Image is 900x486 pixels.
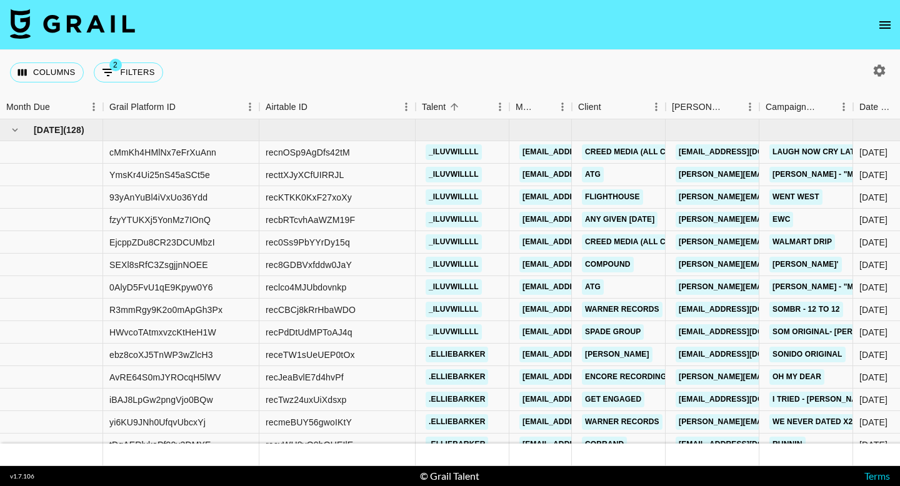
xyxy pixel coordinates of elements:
div: ebz8coXJ5TnWP3wZlcH3 [109,349,213,361]
a: [PERSON_NAME][EMAIL_ADDRESS][DOMAIN_NAME] [676,369,879,385]
a: _iluvwillll [426,257,482,272]
a: went west [769,189,822,205]
button: Sort [176,98,193,116]
div: Booker [666,95,759,119]
button: Menu [241,97,259,116]
span: [DATE] [34,124,63,136]
a: .elliebarker [426,437,488,452]
a: [PERSON_NAME] [582,347,652,362]
div: 7/9/2025 [859,236,887,249]
span: 2 [109,59,122,71]
a: _iluvwillll [426,234,482,250]
div: recnOSp9AgDfs42tM [266,146,350,159]
button: Menu [84,97,103,116]
div: EjcppZDu8CR23DCUMbzI [109,236,215,249]
button: Menu [647,97,666,116]
a: Warner Records [582,302,662,317]
a: .elliebarker [426,347,488,362]
div: 7/23/2025 [859,394,887,406]
div: iBAJ8LpGw2pngVjo0BQw [109,394,213,406]
a: [EMAIL_ADDRESS][DOMAIN_NAME] [519,414,659,430]
a: [EMAIL_ADDRESS][DOMAIN_NAME] [676,392,816,407]
div: 7/9/2025 [859,146,887,159]
a: [PERSON_NAME][EMAIL_ADDRESS][DOMAIN_NAME] [676,212,879,227]
div: © Grail Talent [420,470,479,482]
a: Creed Media (All Campaigns) [582,234,712,250]
div: Talent [416,95,509,119]
div: 0AlyD5FvU1qE9Kpyw0Y6 [109,281,213,294]
a: [PERSON_NAME][EMAIL_ADDRESS][DOMAIN_NAME] [676,257,879,272]
div: R3mmRgy9K2o0mApGh3Px [109,304,222,316]
div: 6/9/2025 [859,349,887,361]
a: _iluvwillll [426,324,482,340]
button: Menu [491,97,509,116]
div: 93yAnYuBl4iVxUo36Ydd [109,191,207,204]
div: Campaign (Type) [759,95,853,119]
a: [PERSON_NAME][EMAIL_ADDRESS][DOMAIN_NAME] [676,234,879,250]
button: Sort [817,98,834,116]
a: [EMAIL_ADDRESS][DOMAIN_NAME] [676,437,816,452]
a: Terms [864,470,890,482]
div: HWvcoTAtmxvzcKtHeH1W [109,326,216,339]
div: rec0Ss9PbYYrDy15q [266,236,350,249]
div: recbRTcvhAaWZM19F [266,214,355,226]
a: [EMAIL_ADDRESS][DOMAIN_NAME] [676,324,816,340]
button: hide children [6,121,24,139]
a: _iluvwillll [426,144,482,160]
div: Month Due [6,95,50,119]
a: _iluvwillll [426,189,482,205]
a: [EMAIL_ADDRESS][DOMAIN_NAME] [519,324,659,340]
div: Grail Platform ID [103,95,259,119]
div: reclco4MJUbdovnkp [266,281,346,294]
div: 7/4/2025 [859,259,887,271]
div: recmeBUY56gwoIKtY [266,416,352,429]
div: 7/18/2025 [859,169,887,181]
a: ATG [582,279,604,295]
div: recttXJyXCfUIRRJL [266,169,344,181]
span: ( 128 ) [63,124,84,136]
div: SEXl8sRfC3ZsgjjnNOEE [109,259,208,271]
div: Manager [509,95,572,119]
button: Sort [307,98,325,116]
img: Grail Talent [10,9,135,39]
button: Sort [723,98,741,116]
a: Get Engaged [582,392,644,407]
a: Compound [582,257,634,272]
a: walmart drip [769,234,835,250]
a: Flighthouse [582,189,643,205]
div: fzyYTUKXj5YonMz7IOnQ [109,214,211,226]
a: oh my dear [769,369,824,385]
div: 7/11/2025 [859,214,887,226]
div: v 1.7.106 [10,472,34,480]
a: Creed Media (All Campaigns) [582,144,712,160]
div: recJeaBvlE7d4hvPf [266,371,344,384]
div: recPdDtUdMPToAJ4q [266,326,352,339]
div: 7/7/2025 [859,416,887,429]
a: [EMAIL_ADDRESS][DOMAIN_NAME] [519,257,659,272]
a: Any given [DATE] [582,212,657,227]
a: _iluvwillll [426,212,482,227]
a: [EMAIL_ADDRESS][DOMAIN_NAME] [519,212,659,227]
div: yi6KU9JNh0UfqvUbcxYj [109,416,206,429]
a: [EMAIL_ADDRESS][DOMAIN_NAME] [519,279,659,295]
div: Campaign (Type) [766,95,817,119]
a: sonido original [769,347,846,362]
a: [PERSON_NAME][EMAIL_ADDRESS][DOMAIN_NAME] [676,167,879,182]
div: tDqAERlykePf90v3DMYE [109,439,211,451]
div: rec8GDBVxfddw0JaY [266,259,352,271]
a: I Tried - [PERSON_NAME] [769,392,874,407]
div: AvRE64S0mJYROcqH5lWV [109,371,221,384]
a: laugh now cry later [769,144,869,160]
a: ewc [769,212,793,227]
div: cMmKh4HMlNx7eFrXuAnn [109,146,216,159]
div: 7/19/2025 [859,326,887,339]
a: _iluvwillll [426,167,482,182]
div: receTW1sUeUEP0tOx [266,349,355,361]
div: Airtable ID [266,95,307,119]
button: Sort [536,98,553,116]
a: [PERSON_NAME][EMAIL_ADDRESS][DOMAIN_NAME] [676,189,879,205]
button: Menu [741,97,759,116]
div: YmsKr4Ui25nS45aSCt5e [109,169,210,181]
a: [EMAIL_ADDRESS][DOMAIN_NAME] [519,144,659,160]
a: .elliebarker [426,392,488,407]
